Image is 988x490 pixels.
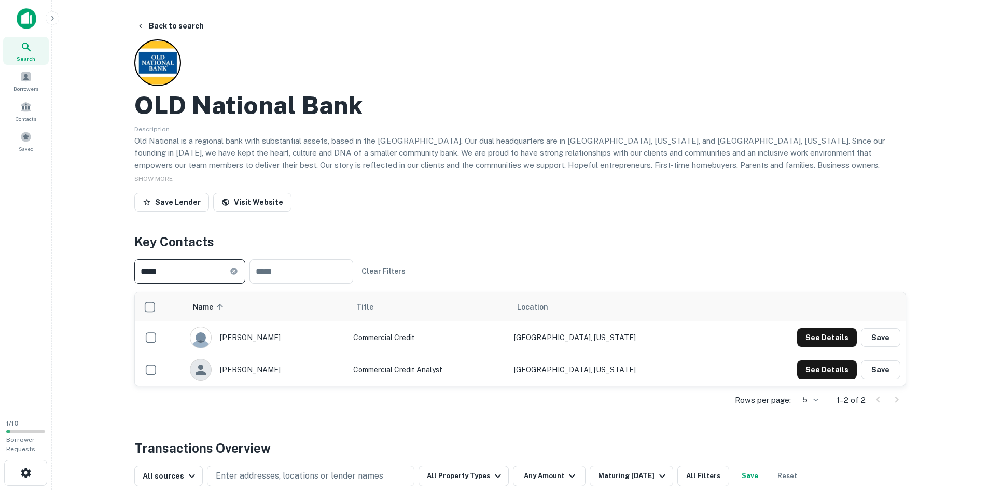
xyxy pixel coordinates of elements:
[861,360,900,379] button: Save
[193,301,227,313] span: Name
[348,321,509,354] td: Commercial Credit
[797,328,857,347] button: See Details
[135,292,906,386] div: scrollable content
[3,37,49,65] a: Search
[677,466,729,486] button: All Filters
[13,85,38,93] span: Borrowers
[861,328,900,347] button: Save
[17,54,35,63] span: Search
[190,327,343,348] div: [PERSON_NAME]
[134,193,209,212] button: Save Lender
[132,17,208,35] button: Back to search
[17,8,36,29] img: capitalize-icon.png
[3,127,49,155] a: Saved
[936,407,988,457] iframe: Chat Widget
[509,292,722,321] th: Location
[190,327,211,348] img: 9c8pery4andzj6ohjkjp54ma2
[735,394,791,407] p: Rows per page:
[19,145,34,153] span: Saved
[509,354,722,386] td: [GEOGRAPHIC_DATA], [US_STATE]
[134,232,906,251] h4: Key Contacts
[134,90,363,120] h2: OLD National Bank
[797,360,857,379] button: See Details
[6,419,19,427] span: 1 / 10
[134,175,173,183] span: SHOW MORE
[185,292,348,321] th: Name
[207,466,414,486] button: Enter addresses, locations or lender names
[517,301,548,313] span: Location
[213,193,291,212] a: Visit Website
[356,301,387,313] span: Title
[795,393,820,408] div: 5
[598,470,669,482] div: Maturing [DATE]
[134,466,203,486] button: All sources
[513,466,586,486] button: Any Amount
[134,439,271,457] h4: Transactions Overview
[6,436,35,453] span: Borrower Requests
[419,466,509,486] button: All Property Types
[348,354,509,386] td: Commercial Credit Analyst
[134,125,170,133] span: Description
[143,470,198,482] div: All sources
[357,262,410,281] button: Clear Filters
[509,321,722,354] td: [GEOGRAPHIC_DATA], [US_STATE]
[771,466,804,486] button: Reset
[190,359,343,381] div: [PERSON_NAME]
[216,470,383,482] p: Enter addresses, locations or lender names
[733,466,767,486] button: Save your search to get updates of matches that match your search criteria.
[3,97,49,125] a: Contacts
[348,292,509,321] th: Title
[3,67,49,95] a: Borrowers
[16,115,36,123] span: Contacts
[134,135,906,184] p: Old National is a regional bank with substantial assets, based in the [GEOGRAPHIC_DATA]. Our dual...
[590,466,673,486] button: Maturing [DATE]
[837,394,866,407] p: 1–2 of 2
